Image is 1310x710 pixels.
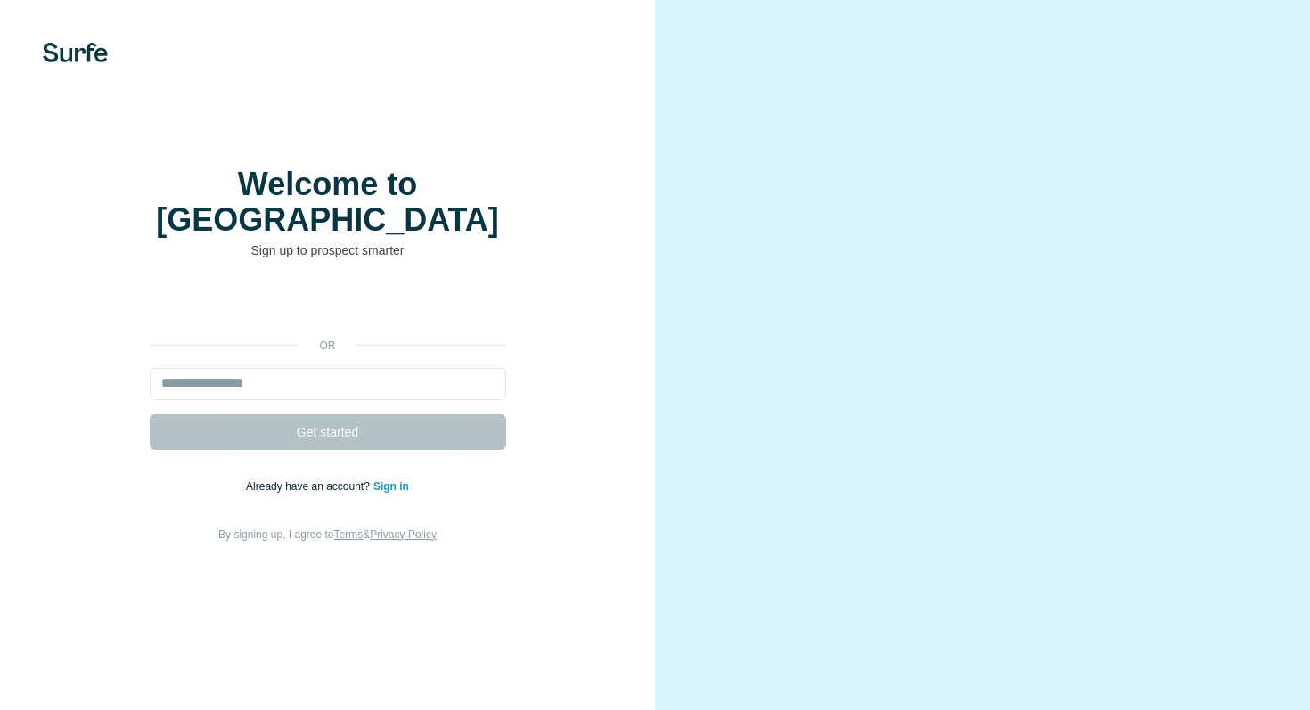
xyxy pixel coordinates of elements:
a: Sign in [373,480,409,493]
p: or [299,338,356,354]
iframe: Sign in with Google Button [141,286,515,325]
span: Already have an account? [246,480,373,493]
h1: Welcome to [GEOGRAPHIC_DATA] [150,167,506,238]
img: Surfe's logo [43,43,108,62]
a: Terms [334,528,364,541]
span: By signing up, I agree to & [218,528,437,541]
a: Privacy Policy [370,528,437,541]
p: Sign up to prospect smarter [150,241,506,259]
